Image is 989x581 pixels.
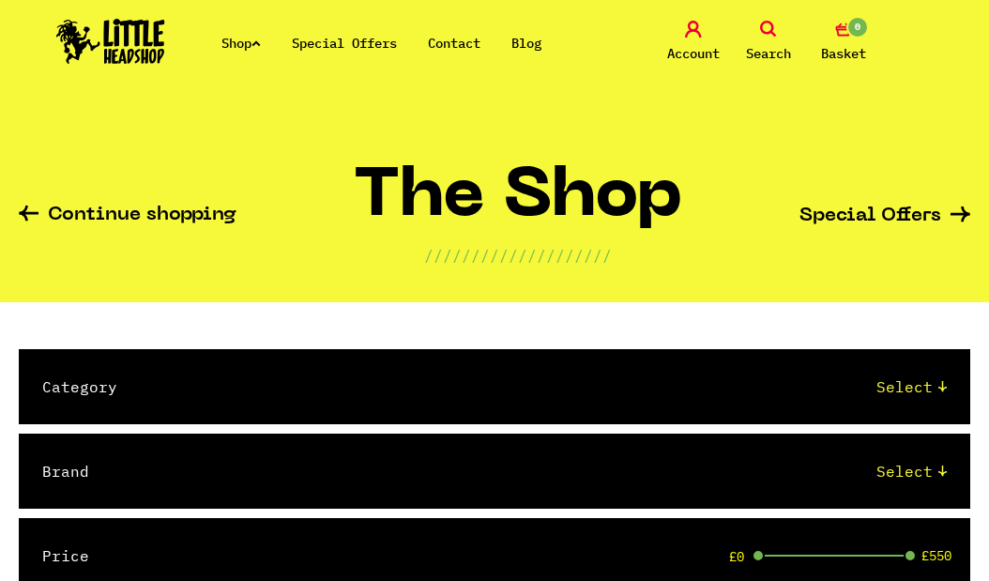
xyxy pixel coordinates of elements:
span: £550 [921,548,951,563]
span: 0 [846,16,869,38]
span: Search [746,42,791,65]
a: Shop [221,35,261,52]
span: Account [667,42,720,65]
label: Category [42,375,117,398]
a: Continue shopping [19,206,236,227]
img: Little Head Shop Logo [56,19,165,64]
a: Blog [511,35,541,52]
a: Special Offers [292,35,397,52]
a: Special Offers [799,206,970,226]
a: Search [736,21,801,65]
span: £0 [729,549,744,564]
h1: The Shop [354,166,683,244]
span: Basket [821,42,866,65]
label: Brand [42,460,89,482]
p: //////////////////// [424,244,612,267]
a: 0 Basket [811,21,876,65]
label: Price [42,544,89,567]
a: Contact [428,35,480,52]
